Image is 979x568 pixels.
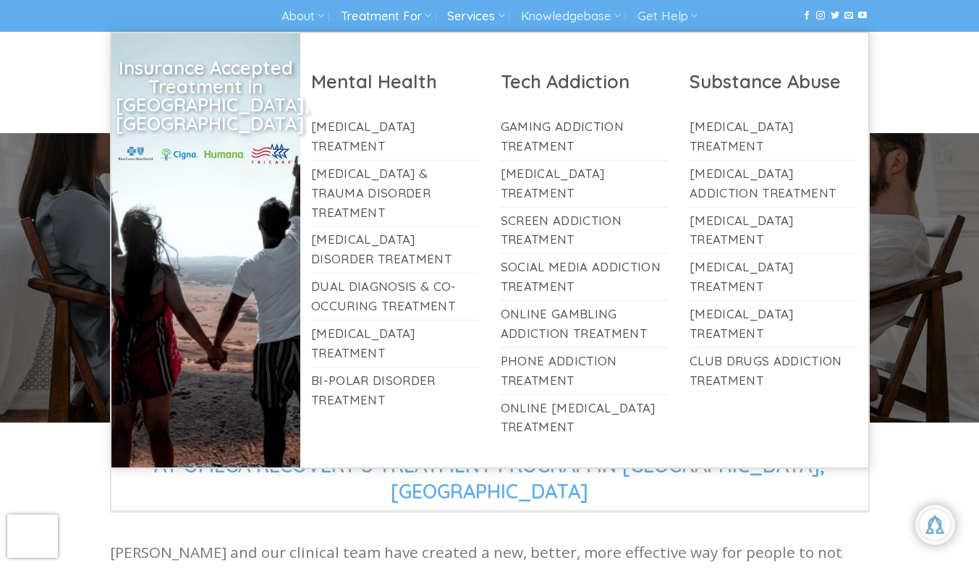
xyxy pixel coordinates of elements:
[521,3,621,30] a: Knowledgebase
[501,114,669,160] a: Gaming Addiction Treatment
[690,254,857,300] a: [MEDICAL_DATA] Treatment
[637,3,698,30] a: Get Help
[311,274,479,320] a: Dual Diagnosis & Co-Occuring Treatment
[690,114,857,160] a: [MEDICAL_DATA] Treatment
[690,301,857,347] a: [MEDICAL_DATA] Treatment
[844,11,853,21] a: Send us an email
[447,3,504,30] a: Services
[690,348,857,394] a: Club Drugs Addiction Treatment
[858,11,867,21] a: Follow on YouTube
[501,301,669,347] a: Online Gambling Addiction Treatment
[311,114,479,160] a: [MEDICAL_DATA] Treatment
[501,161,669,207] a: [MEDICAL_DATA] Treatment
[311,321,479,367] a: [MEDICAL_DATA] Treatment
[501,395,669,441] a: Online [MEDICAL_DATA] Treatment
[831,11,839,21] a: Follow on Twitter
[501,208,669,254] a: Screen Addiction Treatment
[311,69,479,93] h2: Mental Health
[281,3,324,30] a: About
[690,69,857,93] h2: Substance Abuse
[802,11,811,21] a: Follow on Facebook
[501,348,669,394] a: Phone Addiction Treatment
[816,11,825,21] a: Follow on Instagram
[341,3,431,30] a: Treatment For
[99,266,881,284] p: Get ongoing support in your journey to recovery with partial hospitalization treatment at Omega R...
[311,161,479,226] a: [MEDICAL_DATA] & Trauma Disorder Treatment
[311,368,479,414] a: Bi-Polar Disorder Treatment
[110,446,870,512] span: At Omega Recovery’s Treatment Program in [GEOGRAPHIC_DATA],[GEOGRAPHIC_DATA]
[501,69,669,93] h2: Tech Addiction
[501,254,669,300] a: Social Media Addiction Treatment
[311,226,479,273] a: [MEDICAL_DATA] Disorder Treatment
[690,208,857,254] a: [MEDICAL_DATA] Treatment
[116,59,295,132] h2: Insurance Accepted Treatment in [GEOGRAPHIC_DATA], [GEOGRAPHIC_DATA]
[690,161,857,207] a: [MEDICAL_DATA] Addiction Treatment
